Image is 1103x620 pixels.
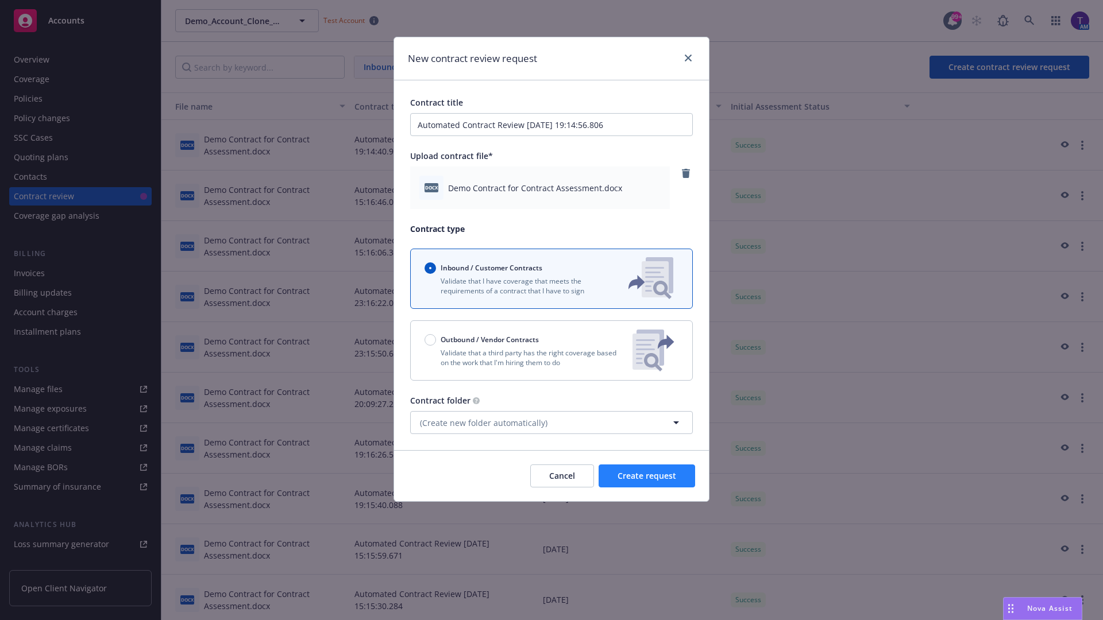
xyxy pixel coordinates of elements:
[549,470,575,481] span: Cancel
[410,411,693,434] button: (Create new folder automatically)
[410,223,693,235] p: Contract type
[441,335,539,344] span: Outbound / Vendor Contracts
[1003,597,1082,620] button: Nova Assist
[448,182,622,194] span: Demo Contract for Contract Assessment.docx
[425,334,436,346] input: Outbound / Vendor Contracts
[618,470,676,481] span: Create request
[599,464,695,487] button: Create request
[425,183,438,192] span: docx
[410,113,693,136] input: Enter a title for this contract
[410,249,693,309] button: Inbound / Customer ContractsValidate that I have coverage that meets the requirements of a contra...
[441,263,542,273] span: Inbound / Customer Contracts
[530,464,594,487] button: Cancel
[681,51,695,65] a: close
[1027,603,1073,613] span: Nova Assist
[410,150,493,161] span: Upload contract file*
[425,262,436,274] input: Inbound / Customer Contracts
[420,417,547,429] span: (Create new folder automatically)
[410,395,470,406] span: Contract folder
[408,51,537,66] h1: New contract review request
[425,348,623,367] p: Validate that a third party has the right coverage based on the work that I'm hiring them to do
[425,276,610,296] p: Validate that I have coverage that meets the requirements of a contract that I have to sign
[679,166,693,180] a: remove
[410,320,693,381] button: Outbound / Vendor ContractsValidate that a third party has the right coverage based on the work t...
[1004,598,1018,619] div: Drag to move
[410,97,463,108] span: Contract title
